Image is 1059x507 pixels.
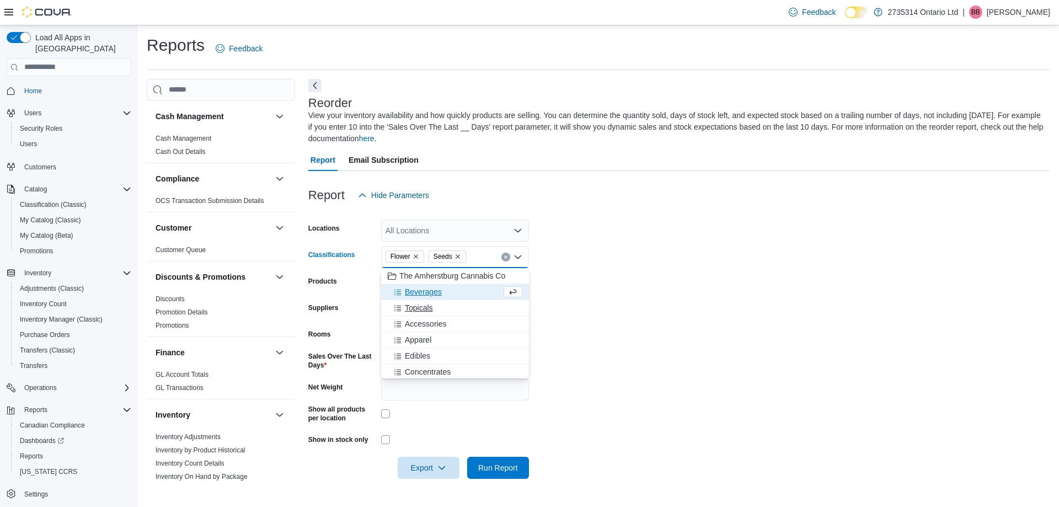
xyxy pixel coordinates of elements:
a: Transfers [15,359,52,372]
span: Security Roles [20,124,62,133]
span: Customer Queue [156,246,206,254]
label: Net Weight [308,383,343,392]
span: Transfers [15,359,131,372]
span: Beverages [405,286,442,297]
a: Inventory Count Details [156,460,224,467]
button: Users [11,136,136,152]
span: Inventory Count Details [156,459,224,468]
a: GL Transactions [156,384,204,392]
a: Users [15,137,41,151]
a: Adjustments (Classic) [15,282,88,295]
button: Accessories [381,316,529,332]
a: Reports [15,450,47,463]
a: Promotion Details [156,308,208,316]
span: Run Report [478,462,518,473]
a: Transfers (Classic) [15,344,79,357]
span: Inventory Adjustments [156,433,221,441]
span: GL Account Totals [156,370,208,379]
span: Dashboards [20,436,64,445]
span: Feedback [802,7,836,18]
span: Transfers [20,361,47,370]
div: Cash Management [147,132,295,163]
span: Adjustments (Classic) [15,282,131,295]
button: Settings [2,486,136,502]
button: Edibles [381,348,529,364]
span: Email Subscription [349,149,419,171]
a: Promotions [15,244,58,258]
span: Dashboards [15,434,131,447]
span: Promotions [20,247,54,255]
span: Customers [24,163,56,172]
button: Transfers (Classic) [11,343,136,358]
h3: Discounts & Promotions [156,271,245,282]
span: Canadian Compliance [20,421,85,430]
span: The Amherstburg Cannabis Co [399,270,505,281]
a: Dashboards [15,434,68,447]
a: Settings [20,488,52,501]
span: Edibles [405,350,430,361]
span: Classification (Classic) [20,200,87,209]
span: Washington CCRS [15,465,131,478]
span: Transfers (Classic) [15,344,131,357]
button: Reports [2,402,136,418]
span: Inventory Manager (Classic) [20,315,103,324]
span: BB [971,6,980,19]
a: GL Account Totals [156,371,208,378]
h3: Inventory [156,409,190,420]
span: Cash Management [156,134,211,143]
p: 2735314 Ontario Ltd [888,6,959,19]
a: Canadian Compliance [15,419,89,432]
a: Customers [20,161,61,174]
a: Promotions [156,322,189,329]
button: Hide Parameters [354,184,434,206]
img: Cova [22,7,72,18]
button: Cash Management [273,110,286,123]
span: Load All Apps in [GEOGRAPHIC_DATA] [31,32,131,54]
span: Purchase Orders [15,328,131,341]
button: Purchase Orders [11,327,136,343]
button: [US_STATE] CCRS [11,464,136,479]
button: Classification (Classic) [11,197,136,212]
button: Close list of options [514,253,522,261]
button: Beverages [381,284,529,300]
a: Feedback [784,1,840,23]
button: My Catalog (Classic) [11,212,136,228]
button: Inventory [20,266,56,280]
button: Compliance [273,172,286,185]
span: Adjustments (Classic) [20,284,84,293]
button: Operations [20,381,61,394]
button: Finance [273,346,286,359]
a: Discounts [156,295,185,303]
span: My Catalog (Classic) [15,214,131,227]
label: Suppliers [308,303,339,312]
button: Catalog [2,182,136,197]
span: Reports [20,403,131,417]
a: Purchase Orders [15,328,74,341]
button: Apparel [381,332,529,348]
span: Flower [386,250,424,263]
label: Classifications [308,250,355,259]
span: OCS Transaction Submission Details [156,196,264,205]
span: Reports [24,405,47,414]
h3: Report [308,189,345,202]
button: Remove Seeds from selection in this group [454,253,461,260]
div: Customer [147,243,295,261]
button: Cash Management [156,111,271,122]
button: Users [2,105,136,121]
div: Brodie Baker [969,6,982,19]
button: My Catalog (Beta) [11,228,136,243]
span: Operations [20,381,131,394]
span: Catalog [24,185,47,194]
span: Reports [15,450,131,463]
button: Inventory [273,408,286,421]
span: Security Roles [15,122,131,135]
button: Remove Flower from selection in this group [413,253,419,260]
label: Show all products per location [308,405,377,423]
p: | [962,6,965,19]
h3: Finance [156,347,185,358]
button: Inventory [2,265,136,281]
span: Promotions [15,244,131,258]
button: Promotions [11,243,136,259]
span: Seeds [434,251,452,262]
